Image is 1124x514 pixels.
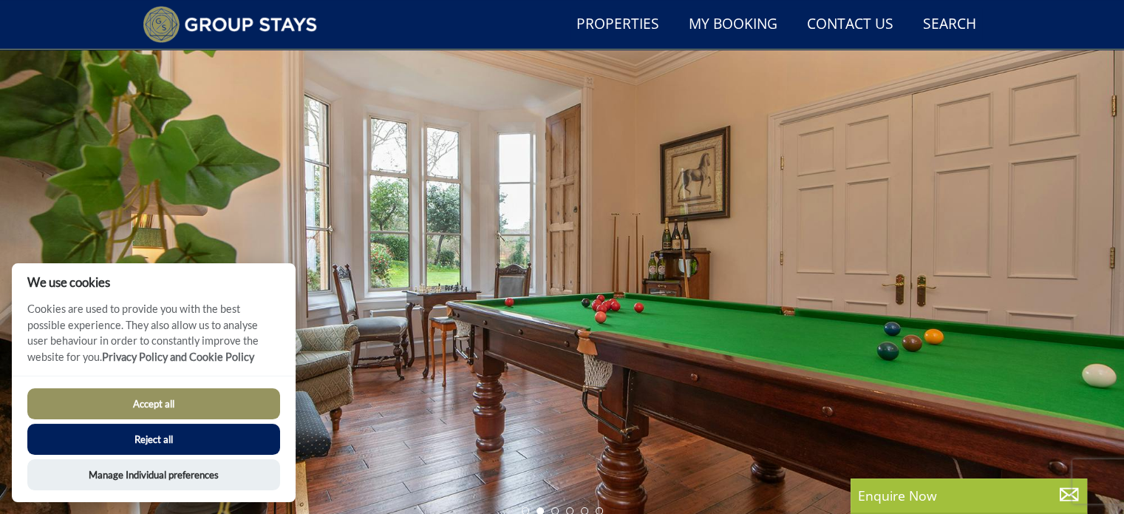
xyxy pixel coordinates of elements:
a: Properties [570,8,665,41]
a: Privacy Policy and Cookie Policy [102,351,254,363]
button: Manage Individual preferences [27,459,280,490]
a: My Booking [683,8,783,41]
button: Reject all [27,424,280,455]
p: Cookies are used to provide you with the best possible experience. They also allow us to analyse ... [12,301,296,376]
p: Enquire Now [858,486,1080,505]
button: Accept all [27,388,280,419]
img: Group Stays [143,6,318,43]
a: Contact Us [801,8,899,41]
h2: We use cookies [12,275,296,289]
a: Search [917,8,982,41]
